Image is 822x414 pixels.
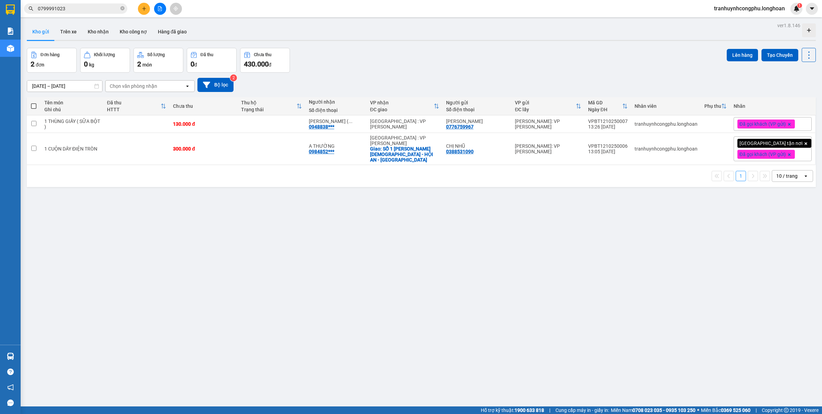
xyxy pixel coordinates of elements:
[41,52,60,57] div: Đơn hàng
[803,173,809,179] svg: open
[173,121,234,127] div: 130.000 đ
[158,6,162,11] span: file-add
[697,409,699,412] span: ⚪️
[588,107,622,112] div: Ngày ĐH
[27,48,77,73] button: Đơn hàng2đơn
[230,74,237,81] sup: 2
[515,118,581,130] div: [PERSON_NAME]: VP [PERSON_NAME]
[309,107,363,113] div: Số điện thoại
[120,6,125,12] span: close-circle
[734,103,812,109] div: Nhãn
[6,4,15,15] img: logo-vxr
[194,62,197,68] span: đ
[173,146,234,152] div: 300.000 đ
[7,384,14,391] span: notification
[142,62,152,68] span: món
[38,5,119,12] input: Tìm tên, số ĐT hoặc mã đơn
[27,23,55,40] button: Kho gửi
[241,107,296,112] div: Trạng thái
[632,407,695,413] strong: 0708 023 035 - 0935 103 250
[367,97,443,115] th: Toggle SortBy
[29,6,33,11] span: search
[588,100,622,105] div: Mã GD
[446,143,508,149] div: CHỊ NHŨ
[84,60,88,68] span: 0
[107,107,161,112] div: HTTT
[147,52,165,57] div: Số lượng
[797,3,802,8] sup: 1
[635,146,697,152] div: tranhuynhcongphu.longhoan
[44,100,100,105] div: Tên món
[515,407,544,413] strong: 1900 633 818
[370,100,434,105] div: VP nhận
[348,118,353,124] span: ...
[446,100,508,105] div: Người gửi
[555,406,609,414] span: Cung cấp máy in - giấy in:
[7,400,14,406] span: message
[173,103,234,109] div: Chưa thu
[197,78,234,92] button: Bộ lọc
[776,173,798,179] div: 10 / trang
[94,52,115,57] div: Khối lượng
[44,118,100,130] div: 1 THÙNG GIẤY ( SỮA BỘT )
[588,124,628,130] div: 13:26 [DATE]
[191,60,194,68] span: 0
[446,118,508,124] div: TRẦN THÀNH LONG
[727,49,758,61] button: Lên hàng
[588,149,628,154] div: 13:05 [DATE]
[309,118,363,124] div: BÙI VIỆT HÙNG ( 0396.520.096 )
[370,146,439,163] div: Giao: SỐ 1 PHẠM HỒNG THÁI - HỘI AN - QUẢNG NAM
[481,406,544,414] span: Hỗ trợ kỹ thuật:
[185,83,190,89] svg: open
[809,6,815,12] span: caret-down
[27,81,102,92] input: Select a date range.
[240,48,290,73] button: Chưa thu430.000đ
[701,97,730,115] th: Toggle SortBy
[89,62,94,68] span: kg
[370,118,439,130] div: [GEOGRAPHIC_DATA] : VP [PERSON_NAME]
[588,143,628,149] div: VPBT1210250006
[739,151,786,157] span: Đã gọi khách (VP gửi)
[739,140,802,146] span: [GEOGRAPHIC_DATA] tận nơi
[798,3,801,8] span: 1
[31,60,34,68] span: 2
[549,406,550,414] span: |
[739,121,786,127] span: Đã gọi khách (VP gửi)
[187,48,237,73] button: Đã thu0đ
[802,23,816,37] div: Tạo kho hàng mới
[152,23,192,40] button: Hàng đã giao
[170,3,182,15] button: aim
[756,406,757,414] span: |
[238,97,305,115] th: Toggle SortBy
[55,23,82,40] button: Trên xe
[736,171,746,181] button: 1
[44,107,100,112] div: Ghi chú
[104,97,170,115] th: Toggle SortBy
[201,52,213,57] div: Đã thu
[515,100,575,105] div: VP gửi
[7,353,14,360] img: warehouse-icon
[309,99,363,105] div: Người nhận
[704,103,721,109] div: Phụ thu
[761,49,798,61] button: Tạo Chuyến
[82,23,114,40] button: Kho nhận
[585,97,631,115] th: Toggle SortBy
[635,121,697,127] div: tranhuynhcongphu.longhoan
[701,406,750,414] span: Miền Bắc
[7,45,14,52] img: warehouse-icon
[446,149,474,154] div: 0388531090
[154,3,166,15] button: file-add
[244,60,269,68] span: 430.000
[784,408,789,413] span: copyright
[110,83,157,90] div: Chọn văn phòng nhận
[133,48,183,73] button: Số lượng2món
[611,406,695,414] span: Miền Nam
[7,28,14,35] img: solution-icon
[36,62,44,68] span: đơn
[107,100,161,105] div: Đã thu
[793,6,800,12] img: icon-new-feature
[721,407,750,413] strong: 0369 525 060
[446,107,508,112] div: Số điện thoại
[7,369,14,375] span: question-circle
[370,135,439,146] div: [GEOGRAPHIC_DATA] : VP [PERSON_NAME]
